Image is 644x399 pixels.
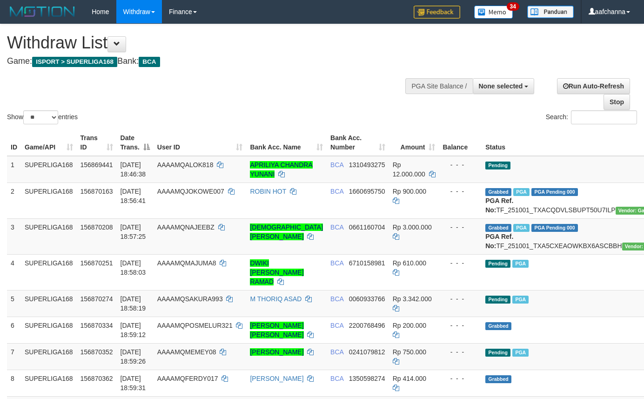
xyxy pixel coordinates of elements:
span: 156870352 [80,348,113,356]
span: [DATE] 18:59:12 [121,322,146,338]
span: PGA Pending [531,188,578,196]
span: Copy 2200768496 to clipboard [349,322,385,329]
span: 156870334 [80,322,113,329]
span: [DATE] 18:57:25 [121,223,146,240]
td: SUPERLIGA168 [21,343,77,370]
span: Rp 3.342.000 [393,295,432,303]
select: Showentries [23,110,58,124]
span: 34 [507,2,519,11]
span: [DATE] 18:56:41 [121,188,146,204]
h4: Game: Bank: [7,57,420,66]
span: BCA [330,322,343,329]
div: - - - [443,374,478,383]
span: 156870208 [80,223,113,231]
span: AAAAMQNAJEEBZ [157,223,215,231]
span: BCA [330,295,343,303]
div: - - - [443,347,478,357]
td: SUPERLIGA168 [21,156,77,183]
span: Copy 0241079812 to clipboard [349,348,385,356]
td: 2 [7,183,21,218]
td: SUPERLIGA168 [21,370,77,396]
span: [DATE] 18:58:19 [121,295,146,312]
label: Search: [546,110,637,124]
span: 156870251 [80,259,113,267]
td: 7 [7,343,21,370]
span: Copy 0661160704 to clipboard [349,223,385,231]
td: 4 [7,254,21,290]
span: [DATE] 18:59:31 [121,375,146,392]
a: [PERSON_NAME] [250,348,303,356]
a: [PERSON_NAME] [250,375,303,382]
span: [DATE] 18:59:26 [121,348,146,365]
span: 156870163 [80,188,113,195]
span: Marked by aafsoycanthlai [513,188,530,196]
span: Grabbed [485,224,511,232]
span: Rp 900.000 [393,188,426,195]
span: AAAAMQMAJUMA8 [157,259,216,267]
a: ROBIN HOT [250,188,286,195]
td: SUPERLIGA168 [21,183,77,218]
span: Marked by aafsoycanthlai [512,349,529,357]
img: panduan.png [527,6,574,18]
span: Rp 12.000.000 [393,161,425,178]
span: 156870274 [80,295,113,303]
a: [PERSON_NAME] [PERSON_NAME] [250,322,303,338]
b: PGA Ref. No: [485,197,513,214]
a: DWIKI [PERSON_NAME] RAMAD [250,259,303,285]
span: AAAAMQALOK818 [157,161,214,169]
a: [DEMOGRAPHIC_DATA][PERSON_NAME] [250,223,323,240]
span: Copy 6710158981 to clipboard [349,259,385,267]
td: SUPERLIGA168 [21,218,77,254]
span: BCA [330,259,343,267]
span: BCA [139,57,160,67]
span: Pending [485,296,510,304]
th: User ID: activate to sort column ascending [154,129,247,156]
div: - - - [443,223,478,232]
span: Marked by aafsoycanthlai [512,296,529,304]
span: 156869441 [80,161,113,169]
span: Marked by aafsoycanthlai [513,224,530,232]
a: Run Auto-Refresh [557,78,630,94]
label: Show entries [7,110,78,124]
span: Copy 1310493275 to clipboard [349,161,385,169]
span: Grabbed [485,188,511,196]
h1: Withdraw List [7,34,420,52]
span: Grabbed [485,322,511,330]
td: 6 [7,317,21,343]
div: - - - [443,187,478,196]
th: Game/API: activate to sort column ascending [21,129,77,156]
span: PGA Pending [531,224,578,232]
td: 8 [7,370,21,396]
th: Trans ID: activate to sort column ascending [77,129,117,156]
span: AAAAMQFERDY017 [157,375,218,382]
span: Rp 750.000 [393,348,426,356]
span: Marked by aafsoycanthlai [512,260,529,268]
img: Button%20Memo.svg [474,6,513,19]
span: Copy 1660695750 to clipboard [349,188,385,195]
th: ID [7,129,21,156]
span: [DATE] 18:58:03 [121,259,146,276]
th: Bank Acc. Number: activate to sort column ascending [327,129,389,156]
span: Pending [485,349,510,357]
span: AAAAMQPOSMELUR321 [157,322,233,329]
span: Rp 414.000 [393,375,426,382]
span: Grabbed [485,375,511,383]
span: BCA [330,188,343,195]
span: AAAAMQSAKURA993 [157,295,223,303]
span: 156870362 [80,375,113,382]
th: Bank Acc. Name: activate to sort column ascending [246,129,327,156]
td: 5 [7,290,21,317]
td: SUPERLIGA168 [21,317,77,343]
th: Balance [439,129,482,156]
span: AAAAMQJOKOWE007 [157,188,224,195]
span: AAAAMQMEMEY08 [157,348,216,356]
a: Stop [604,94,630,110]
span: None selected [479,82,523,90]
span: ISPORT > SUPERLIGA168 [32,57,117,67]
span: Rp 200.000 [393,322,426,329]
span: [DATE] 18:46:38 [121,161,146,178]
input: Search: [571,110,637,124]
div: PGA Site Balance / [405,78,472,94]
td: SUPERLIGA168 [21,254,77,290]
th: Date Trans.: activate to sort column descending [117,129,154,156]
